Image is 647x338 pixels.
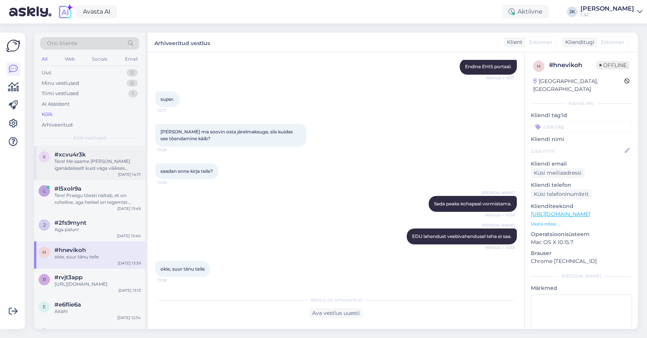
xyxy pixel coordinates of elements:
div: Aktiivne [502,5,549,19]
div: [PERSON_NAME] [580,6,634,12]
span: Offline [596,61,630,69]
img: Askly Logo [6,39,20,53]
span: [PERSON_NAME] [482,190,515,196]
div: Aga palun! [54,226,141,233]
span: 13:39 [157,277,186,283]
span: [PERSON_NAME] [482,222,515,228]
div: Aitäh! [54,308,141,315]
div: [URL][DOMAIN_NAME] [54,281,141,288]
p: Kliendi telefon [531,181,632,189]
span: #2fs9mynt [54,219,86,226]
div: [DATE] 12:54 [117,315,141,321]
span: okie, suur tänu teile [160,266,205,272]
span: [PERSON_NAME] ma soovin osta järelmaksuga, siis kuidas see tõendamine käib? [160,129,294,141]
span: 13:38 [157,147,186,153]
div: Küsi telefoninumbrit [531,189,592,199]
div: Arhiveeritud [42,121,73,129]
a: [URL][DOMAIN_NAME] [531,211,590,218]
label: Arhiveeritud vestlus [154,37,210,47]
span: #rvjt3app [54,274,82,281]
p: Märkmed [531,284,632,292]
input: Lisa tag [531,121,632,132]
div: Socials [90,54,109,64]
span: h [537,63,541,69]
div: # hnevikoh [549,61,596,70]
div: JK [567,6,577,17]
div: Klient [504,38,523,46]
span: super. [160,96,174,102]
div: 0 [127,69,138,77]
span: #xcvu4r3k [54,151,86,158]
p: Klienditeekond [531,202,632,210]
div: Kõik [42,111,53,118]
span: Nähtud ✓ 13:17 [486,75,515,81]
span: Estonian [601,38,624,46]
div: Klienditugi [562,38,594,46]
div: Minu vestlused [42,80,79,87]
div: [DATE] 14:17 [118,172,141,177]
p: Vaata edasi ... [531,221,632,227]
div: okie, suur tänu teile [54,253,141,260]
p: Kliendi tag'id [531,111,632,119]
div: All [40,54,49,64]
p: Kliendi nimi [531,135,632,143]
div: [PERSON_NAME] [531,273,632,280]
div: [DATE] 13:13 [118,288,141,293]
span: Otsi kliente [47,39,77,47]
span: EDU lahendust veebivahendusel teha ei saa. [412,233,512,239]
span: #l5xolr9a [54,185,81,192]
span: Nähtud ✓ 13:38 [485,245,515,250]
div: Küsi meiliaadressi [531,168,585,178]
span: r [43,277,46,282]
span: l [43,188,46,194]
span: Vestlus on arhiveeritud [310,297,362,304]
span: #e6flie6a [54,301,81,308]
p: Kliendi email [531,160,632,168]
p: Operatsioonisüsteem [531,230,632,238]
span: 13:17 [157,108,186,113]
p: Mac OS X 10.15.7 [531,238,632,246]
div: Tiimi vestlused [42,90,79,97]
div: Kliendi info [531,100,632,107]
div: [DATE] 13:49 [117,206,141,211]
span: Seda peaks kohapeal vormistama. [434,201,512,207]
span: Kõik vestlused [73,135,106,141]
p: Chrome [TECHNICAL_ID] [531,257,632,265]
span: Nähtud ✓ 13:38 [485,212,515,218]
div: Web [63,54,76,64]
span: e [43,304,46,310]
div: C&C [580,12,634,18]
div: Uus [42,69,51,77]
div: Tere! Me saame [PERSON_NAME] iganädalaselt kuid väga väikses koguses - räägime tõesti mõnest üksi... [54,158,141,172]
a: Avasta AI [76,5,117,18]
div: Ava vestlus uuesti [309,308,363,318]
span: #yshlzhv5 [54,329,84,335]
span: 2 [43,222,46,228]
div: [DATE] 13:40 [117,233,141,239]
p: Brauser [531,249,632,257]
span: Endine EHIS portaal. [465,64,512,69]
input: Lisa nimi [531,147,623,155]
a: [PERSON_NAME]C&C [580,6,642,18]
div: [DATE] 13:39 [118,260,141,266]
div: AI Assistent [42,100,70,108]
span: #hnevikoh [54,247,86,253]
div: 1 [128,90,138,97]
span: Estonian [529,38,552,46]
span: saadan enne kirja teile? [160,168,213,174]
div: Email [123,54,139,64]
div: 0 [127,80,138,87]
div: Tere! Praegu tõesti näitab, et on roheline, aga hetkel on tegemist Airpodsidega, mis lähevad eelt... [54,192,141,206]
img: explore-ai [58,4,73,20]
span: x [43,154,46,160]
div: [GEOGRAPHIC_DATA], [GEOGRAPHIC_DATA] [533,77,624,93]
span: 13:38 [157,180,186,185]
span: h [42,249,46,255]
